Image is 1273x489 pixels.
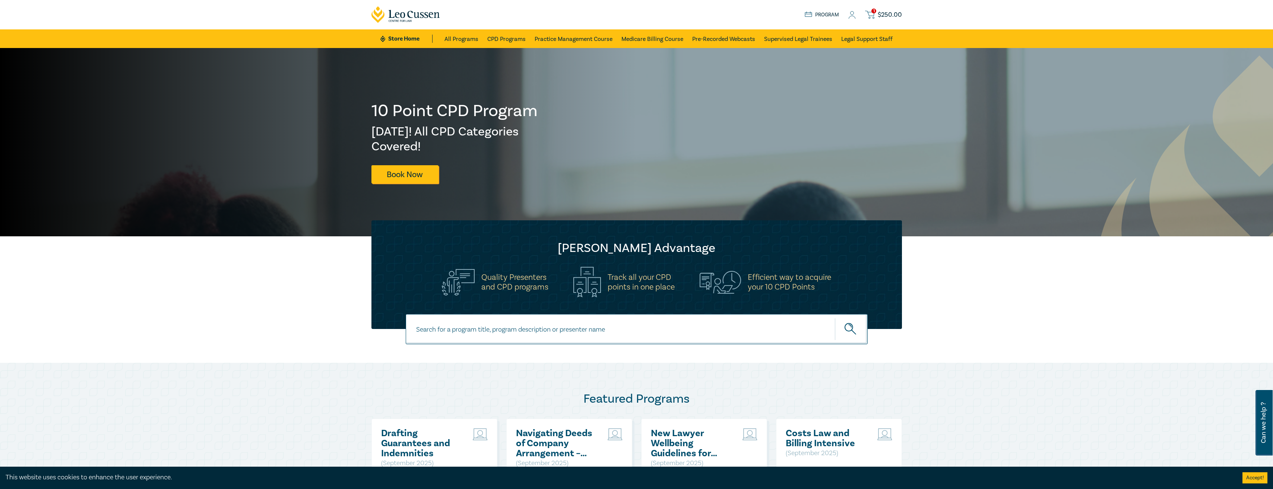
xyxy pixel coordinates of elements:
[371,101,538,121] h1: 10 Point CPD Program
[805,11,839,19] a: Program
[371,124,538,154] h2: [DATE]! All CPD Categories Covered!
[573,267,601,297] img: Track all your CPD<br>points in one place
[380,35,432,43] a: Store Home
[481,272,548,292] h5: Quality Presenters and CPD programs
[535,29,612,48] a: Practice Management Course
[444,29,478,48] a: All Programs
[371,391,902,406] h2: Featured Programs
[6,473,1231,482] div: This website uses cookies to enhance the user experience.
[406,314,868,344] input: Search for a program title, program description or presenter name
[651,428,731,458] a: New Lawyer Wellbeing Guidelines for Legal Workplaces
[748,272,831,292] h5: Efficient way to acquire your 10 CPD Points
[516,458,596,468] p: ( September 2025 )
[381,428,461,458] a: Drafting Guarantees and Indemnities
[386,241,887,256] h2: [PERSON_NAME] Advantage
[651,458,731,468] p: ( September 2025 )
[608,428,623,440] img: Live Stream
[871,9,876,13] span: 1
[877,428,892,440] img: Live Stream
[371,165,438,183] a: Book Now
[1260,394,1267,451] span: Can we help ?
[786,428,866,448] a: Costs Law and Billing Intensive
[621,29,683,48] a: Medicare Billing Course
[516,428,596,458] a: Navigating Deeds of Company Arrangement – Strategy and Structure
[487,29,526,48] a: CPD Programs
[442,269,475,295] img: Quality Presenters<br>and CPD programs
[608,272,675,292] h5: Track all your CPD points in one place
[381,458,461,468] p: ( September 2025 )
[700,271,741,293] img: Efficient way to acquire<br>your 10 CPD Points
[786,448,866,458] p: ( September 2025 )
[878,11,902,19] span: $ 250.00
[1242,472,1267,483] button: Accept cookies
[473,428,488,440] img: Live Stream
[692,29,755,48] a: Pre-Recorded Webcasts
[764,29,832,48] a: Supervised Legal Trainees
[742,428,757,440] img: Live Stream
[841,29,893,48] a: Legal Support Staff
